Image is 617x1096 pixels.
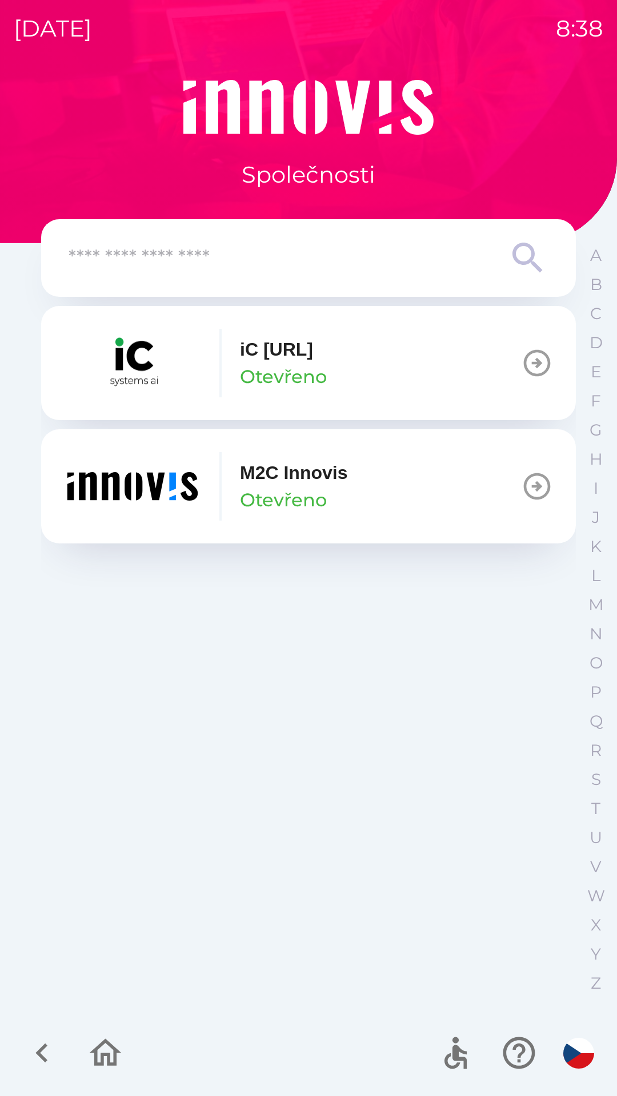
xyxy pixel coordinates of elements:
button: iC [URL]Otevřeno [41,306,576,420]
p: N [590,624,603,644]
p: E [591,362,602,382]
p: D [590,333,603,353]
p: Q [590,711,603,731]
p: M2C Innovis [240,459,347,486]
p: A [590,245,602,265]
img: Logo [41,80,576,135]
button: L [582,561,610,590]
button: X [582,910,610,940]
button: B [582,270,610,299]
p: K [590,537,602,557]
p: I [594,478,598,498]
p: O [590,653,603,673]
button: U [582,823,610,852]
button: S [582,765,610,794]
p: V [590,857,602,877]
p: Otevřeno [240,486,327,514]
p: P [590,682,602,702]
p: W [587,886,605,906]
p: U [590,828,602,848]
button: I [582,474,610,503]
p: G [590,420,602,440]
p: B [590,275,602,295]
button: O [582,648,610,678]
button: G [582,416,610,445]
img: ef454dd6-c04b-4b09-86fc-253a1223f7b7.png [64,452,201,521]
p: 8:38 [556,11,603,46]
p: X [591,915,601,935]
p: Otevřeno [240,363,327,390]
p: T [591,799,600,819]
button: E [582,357,610,386]
button: N [582,619,610,648]
button: Q [582,707,610,736]
p: R [590,740,602,760]
button: A [582,241,610,270]
p: Společnosti [242,158,375,192]
button: F [582,386,610,416]
button: Y [582,940,610,969]
p: Y [591,944,601,964]
p: iC [URL] [240,336,313,363]
button: J [582,503,610,532]
p: [DATE] [14,11,92,46]
button: M2C InnovisOtevřeno [41,429,576,543]
p: L [591,566,600,586]
button: V [582,852,610,881]
p: M [588,595,604,615]
button: H [582,445,610,474]
img: 0b57a2db-d8c2-416d-bc33-8ae43c84d9d8.png [64,329,201,397]
p: S [591,769,601,789]
button: D [582,328,610,357]
button: R [582,736,610,765]
p: F [591,391,601,411]
button: W [582,881,610,910]
p: C [590,304,602,324]
button: K [582,532,610,561]
button: C [582,299,610,328]
button: P [582,678,610,707]
button: M [582,590,610,619]
p: H [590,449,603,469]
p: Z [591,973,601,993]
button: T [582,794,610,823]
button: Z [582,969,610,998]
p: J [592,507,600,527]
img: cs flag [563,1038,594,1069]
